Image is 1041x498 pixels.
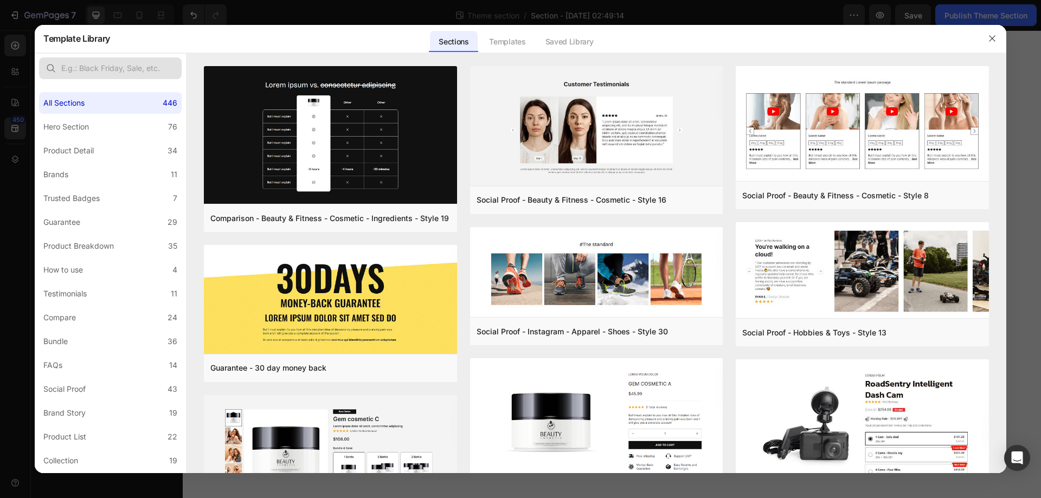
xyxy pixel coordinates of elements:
[43,144,94,157] div: Product Detail
[172,263,177,276] div: 4
[168,216,177,229] div: 29
[43,263,83,276] div: How to use
[43,24,110,53] h2: Template Library
[168,120,177,133] div: 76
[171,287,177,300] div: 11
[43,335,68,348] div: Bundle
[43,430,86,443] div: Product List
[173,192,177,205] div: 7
[169,454,177,467] div: 19
[169,359,177,372] div: 14
[204,245,457,356] img: g30.png
[168,430,177,443] div: 22
[168,240,177,253] div: 35
[1004,445,1030,471] div: Open Intercom Messenger
[43,454,78,467] div: Collection
[43,287,87,300] div: Testimonials
[39,57,182,79] input: E.g.: Black Friday, Sale, etc.
[43,120,89,133] div: Hero Section
[210,212,449,225] div: Comparison - Beauty & Fitness - Cosmetic - Ingredients - Style 19
[43,192,100,205] div: Trusted Badges
[430,31,477,53] div: Sections
[736,222,989,320] img: sp13.png
[168,144,177,157] div: 34
[168,335,177,348] div: 36
[470,66,723,188] img: sp16.png
[168,311,177,324] div: 24
[477,325,668,338] div: Social Proof - Instagram - Apparel - Shoes - Style 30
[43,240,114,253] div: Product Breakdown
[736,66,989,183] img: sp8.png
[742,189,929,202] div: Social Proof - Beauty & Fitness - Cosmetic - Style 8
[470,227,723,320] img: sp30.png
[43,406,86,419] div: Brand Story
[171,168,177,181] div: 11
[43,383,86,396] div: Social Proof
[43,168,68,181] div: Brands
[204,66,457,206] img: c19.png
[169,406,177,419] div: 19
[477,193,666,206] div: Social Proof - Beauty & Fitness - Cosmetic - Style 16
[480,31,534,53] div: Templates
[168,383,177,396] div: 43
[43,359,62,372] div: FAQs
[43,311,76,324] div: Compare
[210,361,326,374] div: Guarantee - 30 day money back
[43,216,80,229] div: Guarantee
[163,96,177,109] div: 446
[742,326,886,339] div: Social Proof - Hobbies & Toys - Style 13
[43,96,85,109] div: All Sections
[537,31,602,53] div: Saved Library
